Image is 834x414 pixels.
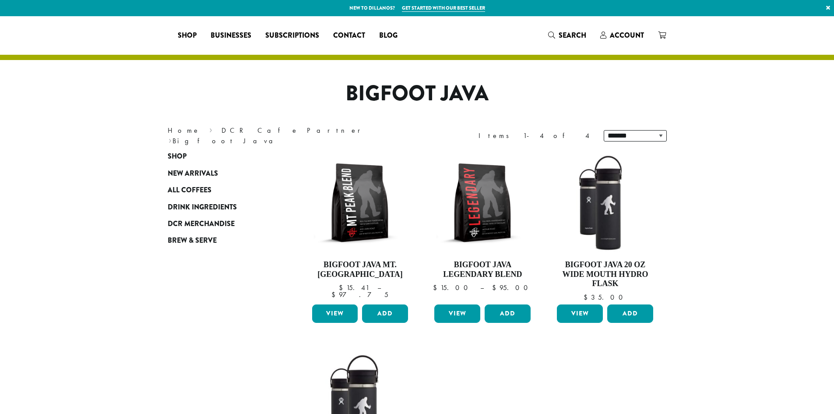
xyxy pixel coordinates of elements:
[555,260,655,289] h4: Bigfoot Java 20 oz Wide Mouth Hydro Flask
[168,232,273,249] a: Brew & Serve
[492,283,532,292] bdi: 95.00
[480,283,484,292] span: –
[433,283,440,292] span: $
[168,165,273,182] a: New Arrivals
[168,148,273,165] a: Shop
[168,182,273,198] a: All Coffees
[168,126,200,135] a: Home
[161,81,673,106] h1: Bigfoot Java
[584,293,627,302] bdi: 35.00
[331,290,339,299] span: $
[555,152,655,253] img: LO2867-BFJ-Hydro-Flask-20oz-WM-wFlex-Sip-Lid-Black-300x300.jpg
[168,125,404,146] nav: Breadcrumb
[379,30,398,41] span: Blog
[168,202,237,213] span: Drink Ingredients
[171,28,204,42] a: Shop
[541,28,593,42] a: Search
[169,133,172,146] span: ›
[339,283,346,292] span: $
[557,304,603,323] a: View
[310,152,410,253] img: BFJ_MtPeak_12oz-300x300.png
[310,260,411,279] h4: Bigfoot Java Mt. [GEOGRAPHIC_DATA]
[492,283,500,292] span: $
[555,152,655,301] a: Bigfoot Java 20 oz Wide Mouth Hydro Flask $35.00
[168,216,273,232] a: DCR Merchandise
[209,122,212,136] span: ›
[433,283,472,292] bdi: 15.00
[607,304,653,323] button: Add
[432,152,533,253] img: BFJ_Legendary_12oz-300x300.png
[310,152,411,301] a: Bigfoot Java Mt. [GEOGRAPHIC_DATA]
[168,235,217,246] span: Brew & Serve
[168,168,218,179] span: New Arrivals
[333,30,365,41] span: Contact
[168,198,273,215] a: Drink Ingredients
[168,219,235,230] span: DCR Merchandise
[485,304,531,323] button: Add
[584,293,591,302] span: $
[222,126,366,135] a: DCR Cafe Partner
[610,30,644,40] span: Account
[432,260,533,279] h4: Bigfoot Java Legendary Blend
[178,30,197,41] span: Shop
[434,304,480,323] a: View
[559,30,586,40] span: Search
[362,304,408,323] button: Add
[168,151,187,162] span: Shop
[402,4,485,12] a: Get started with our best seller
[211,30,251,41] span: Businesses
[312,304,358,323] a: View
[479,131,591,141] div: Items 1-4 of 4
[339,283,369,292] bdi: 15.41
[331,290,388,299] bdi: 97.75
[265,30,319,41] span: Subscriptions
[377,283,381,292] span: –
[168,185,211,196] span: All Coffees
[432,152,533,301] a: Bigfoot Java Legendary Blend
